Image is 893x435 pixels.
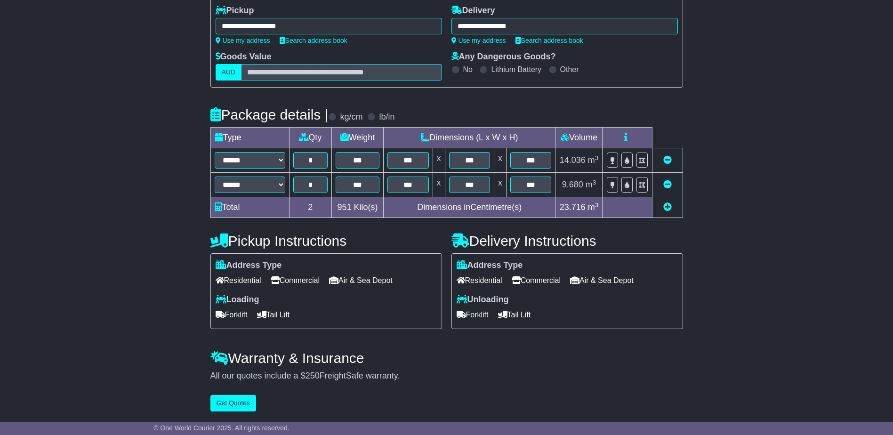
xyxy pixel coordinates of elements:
[216,307,248,322] span: Forklift
[595,201,599,209] sup: 3
[451,37,506,44] a: Use my address
[457,295,509,305] label: Unloading
[457,273,502,288] span: Residential
[451,6,495,16] label: Delivery
[338,202,352,212] span: 951
[210,233,442,249] h4: Pickup Instructions
[457,260,523,271] label: Address Type
[494,173,506,197] td: x
[280,37,347,44] a: Search address book
[210,350,683,366] h4: Warranty & Insurance
[663,202,672,212] a: Add new item
[210,197,289,218] td: Total
[451,52,556,62] label: Any Dangerous Goods?
[289,197,332,218] td: 2
[433,173,445,197] td: x
[340,112,362,122] label: kg/cm
[593,179,596,186] sup: 3
[457,307,489,322] span: Forklift
[329,273,393,288] span: Air & Sea Depot
[491,65,541,74] label: Lithium Battery
[216,260,282,271] label: Address Type
[663,180,672,189] a: Remove this item
[562,180,583,189] span: 9.680
[332,197,384,218] td: Kilo(s)
[332,128,384,148] td: Weight
[451,233,683,249] h4: Delivery Instructions
[560,155,586,165] span: 14.036
[216,273,261,288] span: Residential
[498,307,531,322] span: Tail Lift
[306,371,320,380] span: 250
[570,273,634,288] span: Air & Sea Depot
[588,155,599,165] span: m
[515,37,583,44] a: Search address book
[210,128,289,148] td: Type
[384,197,555,218] td: Dimensions in Centimetre(s)
[384,128,555,148] td: Dimensions (L x W x H)
[216,295,259,305] label: Loading
[289,128,332,148] td: Qty
[216,64,242,81] label: AUD
[494,148,506,173] td: x
[216,52,272,62] label: Goods Value
[586,180,596,189] span: m
[257,307,290,322] span: Tail Lift
[210,107,329,122] h4: Package details |
[560,202,586,212] span: 23.716
[153,424,290,432] span: © One World Courier 2025. All rights reserved.
[595,154,599,161] sup: 3
[463,65,473,74] label: No
[588,202,599,212] span: m
[663,155,672,165] a: Remove this item
[210,371,683,381] div: All our quotes include a $ FreightSafe warranty.
[555,128,603,148] td: Volume
[216,37,270,44] a: Use my address
[379,112,394,122] label: lb/in
[216,6,254,16] label: Pickup
[433,148,445,173] td: x
[210,395,257,411] button: Get Quotes
[512,273,561,288] span: Commercial
[560,65,579,74] label: Other
[271,273,320,288] span: Commercial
